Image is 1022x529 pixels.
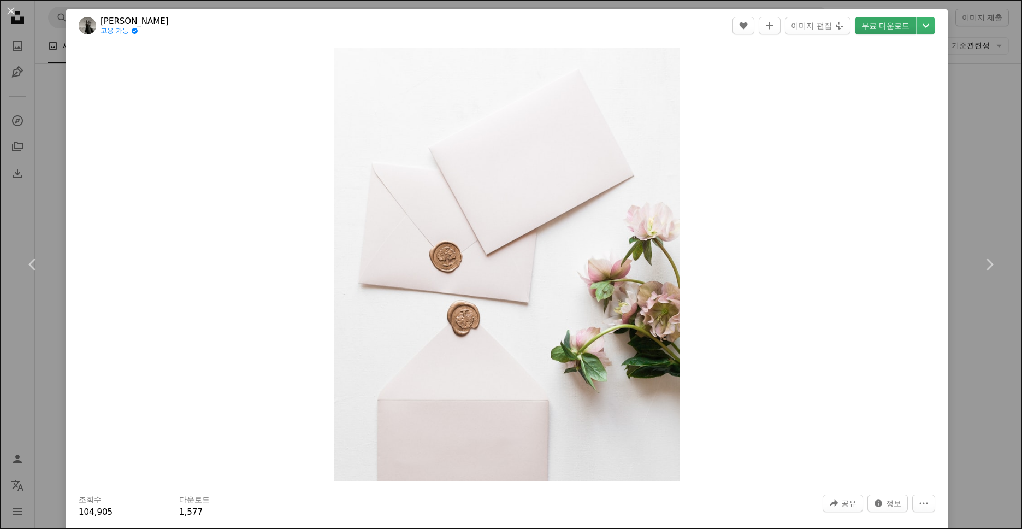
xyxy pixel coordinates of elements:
button: 이 이미지 확대 [334,48,680,481]
button: 좋아요 [732,17,754,34]
span: 정보 [886,495,901,512]
button: 컬렉션에 추가 [759,17,781,34]
button: 이 이미지 관련 통계 [867,495,908,512]
span: 104,905 [79,507,113,517]
a: 고용 가능 [101,27,169,36]
a: [PERSON_NAME] [101,16,169,27]
span: 공유 [841,495,856,512]
button: 이 이미지 공유 [823,495,863,512]
img: 왁스 스탬프와 분홍색 꽃이있는 흰색 봉투 [334,48,680,481]
button: 이미지 편집 [785,17,850,34]
h3: 조회수 [79,495,102,506]
a: 무료 다운로드 [855,17,916,34]
h3: 다운로드 [179,495,210,506]
a: 다음 [956,212,1022,317]
span: 1,577 [179,507,203,517]
button: 다운로드 크기 선택 [917,17,935,34]
button: 더 많은 작업 [912,495,935,512]
img: Diana Light의 프로필로 이동 [79,17,96,34]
